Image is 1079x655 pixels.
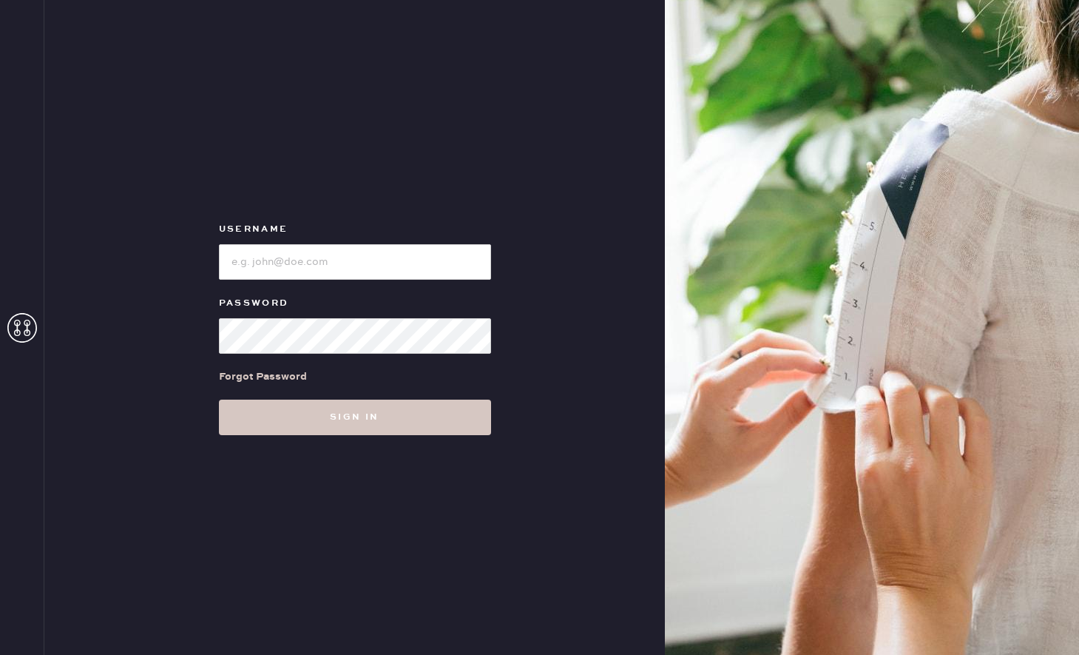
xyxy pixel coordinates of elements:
[219,295,491,312] label: Password
[219,221,491,238] label: Username
[219,244,491,280] input: e.g. john@doe.com
[219,400,491,435] button: Sign in
[219,354,307,400] a: Forgot Password
[219,369,307,385] div: Forgot Password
